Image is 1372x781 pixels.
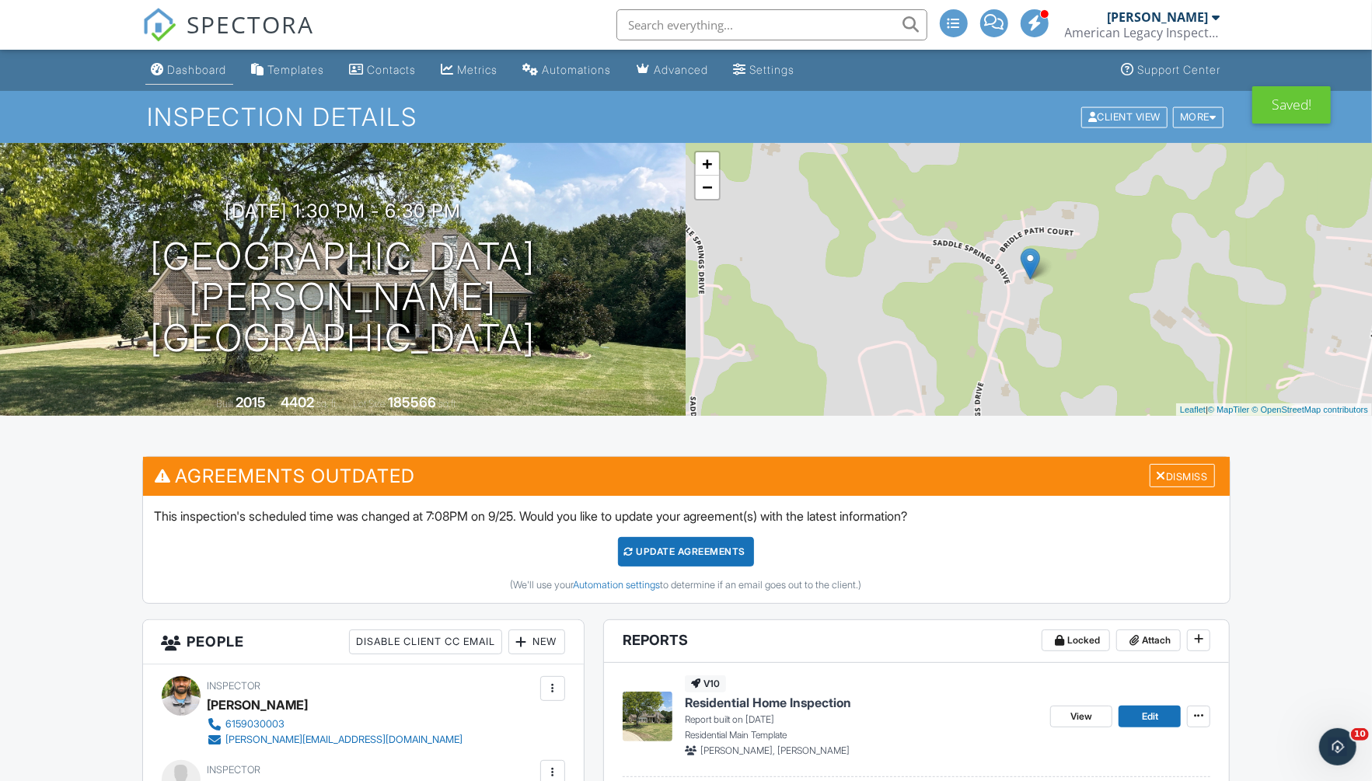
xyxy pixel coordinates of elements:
[1319,728,1356,765] iframe: Intercom live chat
[155,579,1218,591] div: (We'll use your to determine if an email goes out to the client.)
[349,629,502,654] div: Disable Client CC Email
[208,732,463,748] a: [PERSON_NAME][EMAIL_ADDRESS][DOMAIN_NAME]
[1252,405,1368,414] a: © OpenStreetMap contributors
[226,734,463,746] div: [PERSON_NAME][EMAIL_ADDRESS][DOMAIN_NAME]
[543,63,612,76] div: Automations
[143,457,1230,495] h3: Agreements Outdated
[208,716,463,732] a: 6159030003
[1080,110,1171,122] a: Client View
[368,63,417,76] div: Contacts
[168,63,227,76] div: Dashboard
[268,63,325,76] div: Templates
[618,537,754,567] div: Update Agreements
[508,629,565,654] div: New
[1173,106,1224,127] div: More
[208,764,261,776] span: Inspector
[353,398,386,410] span: Lot Size
[750,63,795,76] div: Settings
[458,63,498,76] div: Metrics
[1252,86,1331,124] div: Saved!
[517,56,618,85] a: Automations (Advanced)
[435,56,504,85] a: Metrics
[728,56,801,85] a: Settings
[142,8,176,42] img: The Best Home Inspection Software - Spectora
[225,200,461,221] h3: [DATE] 1:30 pm - 6:30 pm
[208,693,309,716] div: [PERSON_NAME]
[344,56,423,85] a: Contacts
[226,718,285,730] div: 6159030003
[696,176,719,199] a: Zoom out
[143,496,1230,603] div: This inspection's scheduled time was changed at 7:08PM on 9/25. Would you like to update your agr...
[616,9,927,40] input: Search everything...
[316,398,338,410] span: sq. ft.
[1081,106,1168,127] div: Client View
[208,680,261,692] span: Inspector
[388,394,436,410] div: 185566
[1208,405,1250,414] a: © MapTiler
[1138,63,1221,76] div: Support Center
[1150,464,1215,488] div: Dismiss
[281,394,314,410] div: 4402
[1065,25,1220,40] div: American Legacy Inspections
[1108,9,1209,25] div: [PERSON_NAME]
[1176,403,1372,417] div: |
[143,620,584,664] h3: People
[187,8,315,40] span: SPECTORA
[145,56,233,85] a: Dashboard
[655,63,709,76] div: Advanced
[25,236,662,359] h1: [GEOGRAPHIC_DATA] [PERSON_NAME][GEOGRAPHIC_DATA]
[1351,728,1369,741] span: 10
[246,56,331,85] a: Templates
[574,579,661,591] a: Automation settings
[438,398,458,410] span: sq.ft.
[236,394,266,410] div: 2015
[1115,56,1227,85] a: Support Center
[696,152,719,176] a: Zoom in
[216,398,233,410] span: Built
[147,103,1224,131] h1: Inspection Details
[142,21,315,54] a: SPECTORA
[1180,405,1206,414] a: Leaflet
[630,56,715,85] a: Advanced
